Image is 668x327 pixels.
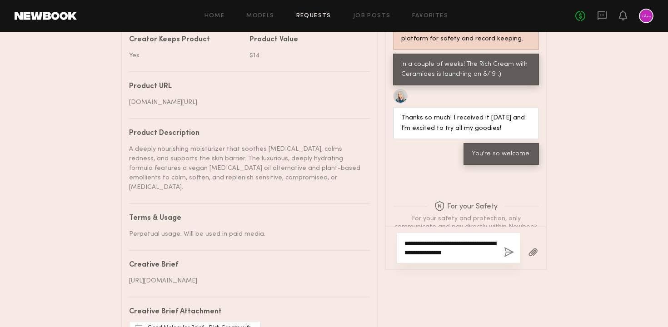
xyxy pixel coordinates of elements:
div: Perpetual usage. Will be used in paid media. [129,229,363,239]
div: [DOMAIN_NAME][URL] [129,98,363,107]
a: Home [204,13,225,19]
div: In a couple of weeks! The Rich Cream with Ceramides is launching on 8/19 :) [401,59,531,80]
div: Product URL [129,83,363,90]
div: Product Value [249,36,363,44]
div: Creative Brief [129,262,363,269]
div: For your safety and protection, only communicate and pay directly within Newbook [394,215,539,231]
div: $14 [249,51,363,60]
div: Thanks so much! I received it [DATE] and I’m excited to try all my goodies! [401,113,531,134]
div: [URL][DOMAIN_NAME] [129,276,363,286]
a: Models [246,13,274,19]
div: You're so welcome! [472,149,531,159]
div: A deeply nourishing moisturizer that soothes [MEDICAL_DATA], calms redness, and supports the skin... [129,144,363,192]
a: Favorites [412,13,448,19]
div: Product Description [129,130,363,137]
a: Job Posts [353,13,391,19]
div: Creative Brief Attachment [129,308,363,316]
div: Yes [129,51,243,60]
div: Terms & Usage [129,215,363,222]
a: Requests [296,13,331,19]
span: For your Safety [434,201,498,213]
div: Creator Keeps Product [129,36,243,44]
